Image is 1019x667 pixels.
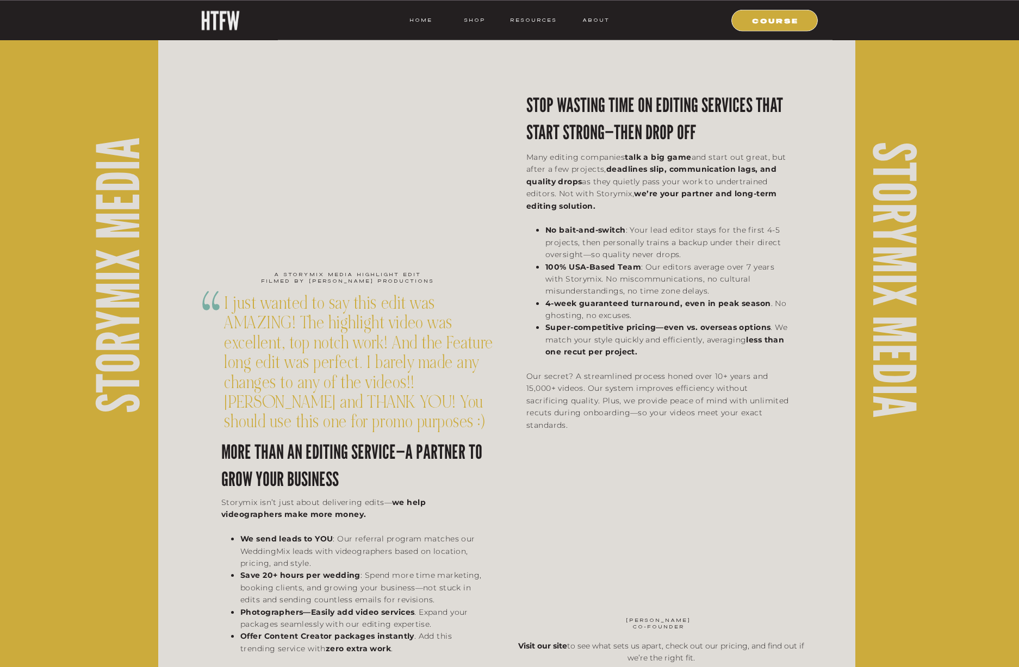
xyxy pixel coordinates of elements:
[550,617,767,634] h3: [PERSON_NAME] Co-founder
[240,606,487,631] li: . Expand your packages seamlessly with our editing expertise.
[545,298,771,308] b: 4-week guaranteed turnaround, even in peak season
[738,15,812,25] a: COURSE
[240,570,361,580] b: Save 20+ hours per wedding
[240,607,414,617] b: Photographers—Easily add video services
[224,294,509,412] h3: I just wanted to say this edit was AMAZING! The highlight video was excellent, top notch work! An...
[545,262,641,272] b: 100% USA-Based Team
[526,151,789,428] div: Many editing companies and start out great, but after a few projects, as they quietly pass your w...
[545,261,789,297] li: : Our editors average over 7 years with Storymix. No miscommunications, no cultural misunderstand...
[518,641,567,651] b: Visit our site
[240,533,487,569] li: : Our referral program matches our WeddingMix leads with videographers based on location, pricing...
[582,15,610,25] a: ABOUT
[506,15,557,25] a: resources
[545,321,789,358] li: . We match your style quickly and efficiently, averaging
[625,152,691,162] b: talk a big game
[865,72,936,487] h1: storymix media
[409,15,432,25] a: HOME
[326,644,391,653] b: zero extra work
[545,297,789,322] li: . No ghosting, no excuses.
[453,15,496,25] a: shop
[526,189,777,210] b: we’re your partner and long-term editing solution.
[526,91,789,114] h1: Stop Wasting Time on Editing Services That Start Strong—Then Drop Off
[526,164,776,186] b: deadlines slip, communication lags, and quality drops
[77,63,148,487] h1: storymix media
[545,225,626,235] b: No bait-and-switch
[545,322,771,332] b: Super-competitive pricing—even vs. overseas options
[240,534,333,544] b: We send leads to YOU
[221,438,495,460] h1: More Than an Editing Service—A Partner to Grow Your Business
[240,631,414,641] b: Offer Content Creator packages instantly
[194,91,500,269] iframe: 879504075
[545,224,789,260] li: : Your lead editor stays for the first 4-5 projects, then personally trains a backup under their ...
[240,569,487,606] li: : Spend more time marketing, booking clients, and growing your business—not stuck in edits and se...
[240,630,487,654] li: . Add this trending service with .
[239,271,456,289] h3: A Storymix Media Highlight Edit Filmed by [PERSON_NAME] Productions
